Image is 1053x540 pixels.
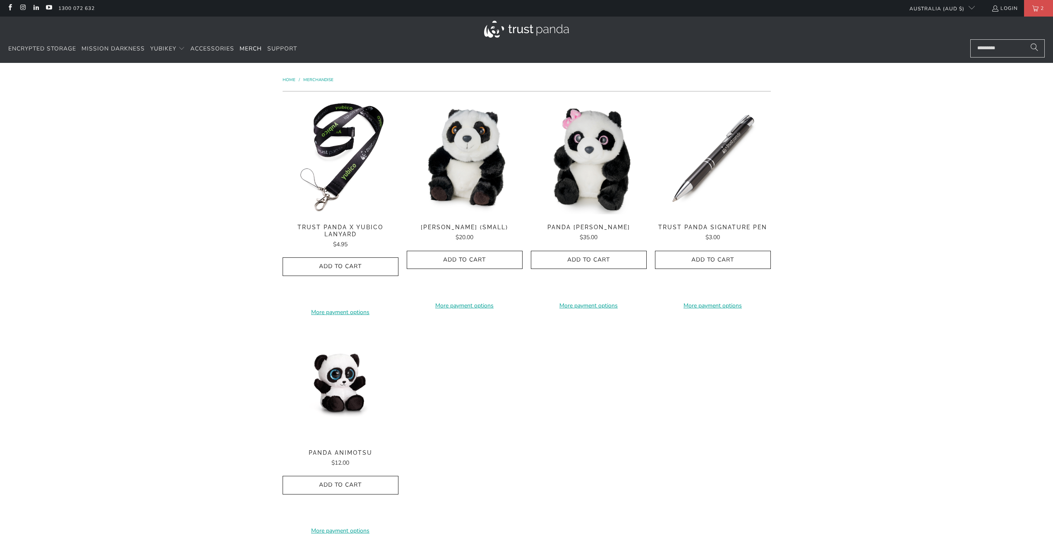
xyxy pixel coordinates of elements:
a: Accessories [190,39,234,59]
span: Panda Animotsu [283,449,398,456]
img: Panda Lin Lin Sparkle - Trust Panda [531,100,647,216]
span: $20.00 [456,233,473,241]
span: Trust Panda x Yubico Lanyard [283,224,398,238]
button: Add to Cart [531,251,647,269]
span: Add to Cart [291,263,390,270]
span: Encrypted Storage [8,45,76,53]
nav: Translation missing: en.navigation.header.main_nav [8,39,297,59]
a: More payment options [531,301,647,310]
img: Panda Lin Lin (Small) - Trust Panda [407,100,523,216]
span: Accessories [190,45,234,53]
a: Trust Panda x Yubico Lanyard $4.95 [283,224,398,249]
a: Panda Animotsu $12.00 [283,449,398,468]
span: $12.00 [331,459,349,467]
a: More payment options [655,301,771,310]
button: Add to Cart [283,257,398,276]
span: Trust Panda Signature Pen [655,224,771,231]
a: Panda Lin Lin (Small) - Trust Panda Panda Lin Lin (Small) - Trust Panda [407,100,523,216]
img: Trust Panda Signature Pen - Trust Panda [655,100,771,216]
span: YubiKey [150,45,176,53]
a: Merchandise [303,77,333,83]
a: Trust Panda Australia on YouTube [45,5,52,12]
a: Home [283,77,297,83]
button: Add to Cart [283,476,398,494]
a: Trust Panda Australia on Facebook [6,5,13,12]
input: Search... [970,39,1045,58]
a: Trust Panda Australia on LinkedIn [32,5,39,12]
img: Trust Panda Australia [484,21,569,38]
span: $3.00 [705,233,720,241]
span: Add to Cart [415,257,514,264]
button: Add to Cart [407,251,523,269]
span: / [299,77,300,83]
a: More payment options [283,526,398,535]
a: Merch [240,39,262,59]
a: More payment options [283,308,398,317]
span: Home [283,77,295,83]
a: Trust Panda Australia on Instagram [19,5,26,12]
a: Panda Animotsu - Trust Panda Panda Animotsu - Trust Panda [283,325,398,441]
span: Merch [240,45,262,53]
span: Add to Cart [291,482,390,489]
span: $4.95 [333,240,348,248]
span: Support [267,45,297,53]
span: Add to Cart [664,257,762,264]
a: Trust Panda Signature Pen $3.00 [655,224,771,242]
span: Mission Darkness [82,45,145,53]
a: More payment options [407,301,523,310]
span: Add to Cart [540,257,638,264]
a: Encrypted Storage [8,39,76,59]
span: [PERSON_NAME] (Small) [407,224,523,231]
a: 1300 072 632 [58,4,95,13]
button: Search [1024,39,1045,58]
a: [PERSON_NAME] (Small) $20.00 [407,224,523,242]
a: Mission Darkness [82,39,145,59]
a: Panda [PERSON_NAME] $35.00 [531,224,647,242]
button: Add to Cart [655,251,771,269]
summary: YubiKey [150,39,185,59]
span: Panda [PERSON_NAME] [531,224,647,231]
a: Support [267,39,297,59]
a: Login [991,4,1018,13]
span: $35.00 [580,233,597,241]
img: Panda Animotsu - Trust Panda [283,325,398,441]
img: Trust Panda Yubico Lanyard - Trust Panda [283,100,398,216]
